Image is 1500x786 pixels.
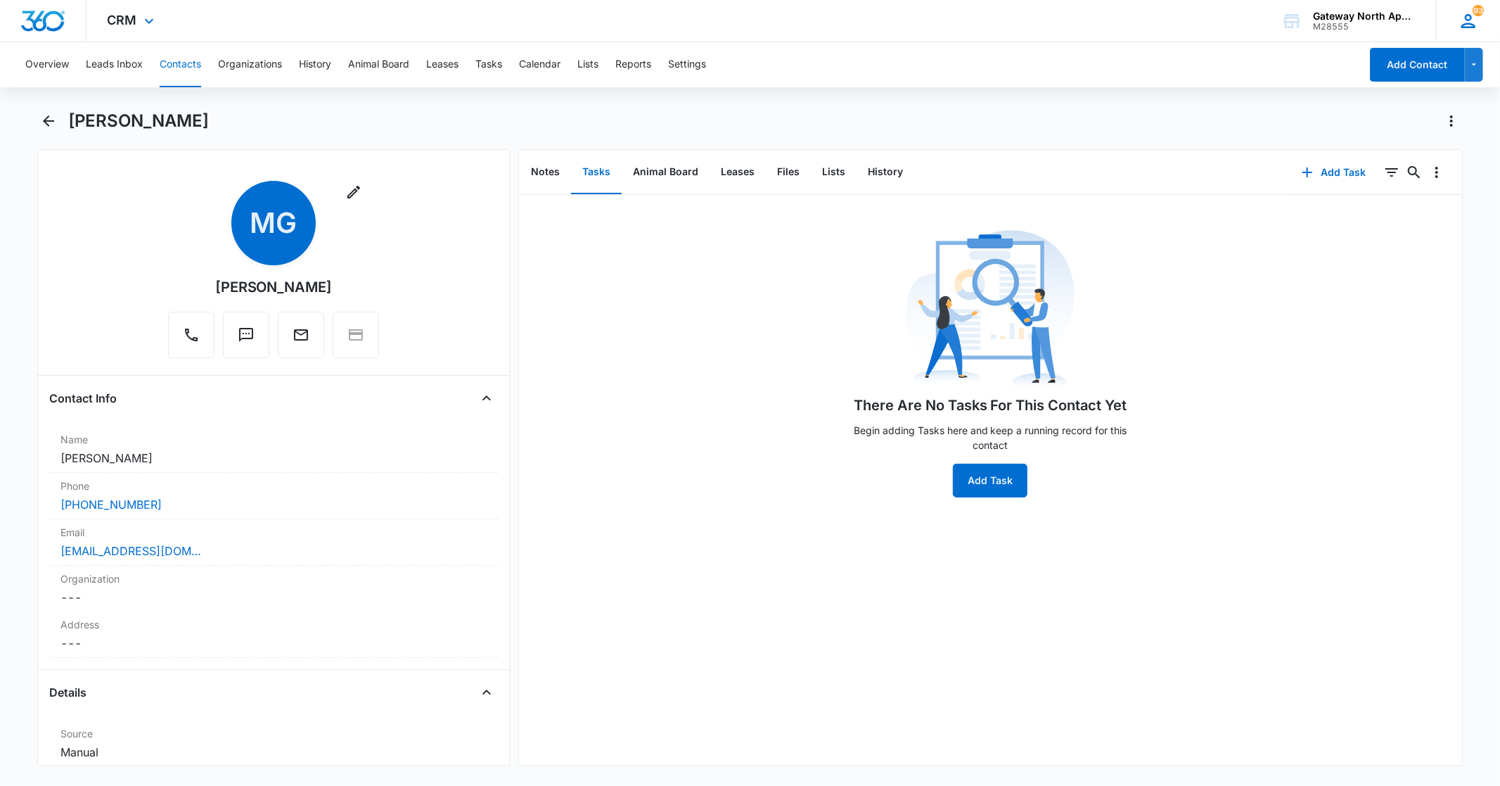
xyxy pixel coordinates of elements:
[278,312,324,358] button: Email
[857,151,914,194] button: History
[1473,5,1484,16] div: notifications count
[60,571,486,586] label: Organization
[60,589,486,606] dd: ---
[953,464,1027,497] button: Add Task
[615,42,651,87] button: Reports
[60,543,201,559] a: [EMAIL_ADDRESS][DOMAIN_NAME]
[811,151,857,194] button: Lists
[60,432,486,447] label: Name
[766,151,811,194] button: Files
[60,450,486,467] dd: [PERSON_NAME]
[60,478,486,493] label: Phone
[60,726,486,741] label: Source
[231,181,316,265] span: MG
[475,387,498,410] button: Close
[1473,5,1484,16] span: 93
[49,519,497,566] div: Email[EMAIL_ADDRESS][DOMAIN_NAME]
[622,151,710,194] button: Animal Board
[1370,48,1465,82] button: Add Contact
[1440,110,1463,132] button: Actions
[426,42,459,87] button: Leases
[108,13,137,27] span: CRM
[68,110,209,132] h1: [PERSON_NAME]
[49,426,497,473] div: Name[PERSON_NAME]
[1313,22,1416,32] div: account id
[37,110,59,132] button: Back
[854,395,1127,416] h1: There Are No Tasks For This Contact Yet
[1313,11,1416,22] div: account name
[49,721,497,767] div: SourceManual
[60,617,486,632] label: Address
[668,42,706,87] button: Settings
[60,744,486,761] dd: Manual
[168,334,214,346] a: Call
[60,525,486,540] label: Email
[49,390,117,407] h4: Contact Info
[348,42,409,87] button: Animal Board
[49,566,497,611] div: Organization---
[299,42,331,87] button: History
[519,42,560,87] button: Calendar
[49,684,86,701] h4: Details
[49,473,497,519] div: Phone[PHONE_NUMBER]
[25,42,69,87] button: Overview
[215,277,333,298] div: [PERSON_NAME]
[475,42,502,87] button: Tasks
[60,635,486,652] dd: ---
[842,423,1138,452] p: Begin adding Tasks here and keep a running record for this contact
[1425,161,1448,184] button: Overflow Menu
[520,151,571,194] button: Notes
[168,312,214,358] button: Call
[223,334,269,346] a: Text
[278,334,324,346] a: Email
[160,42,201,87] button: Contacts
[577,42,598,87] button: Lists
[1288,156,1380,189] button: Add Task
[475,681,498,704] button: Close
[710,151,766,194] button: Leases
[906,226,1075,395] img: No Data
[223,312,269,358] button: Text
[571,151,622,194] button: Tasks
[49,611,497,658] div: Address---
[60,496,162,513] a: [PHONE_NUMBER]
[86,42,143,87] button: Leads Inbox
[1380,161,1403,184] button: Filters
[1403,161,1425,184] button: Search...
[218,42,282,87] button: Organizations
